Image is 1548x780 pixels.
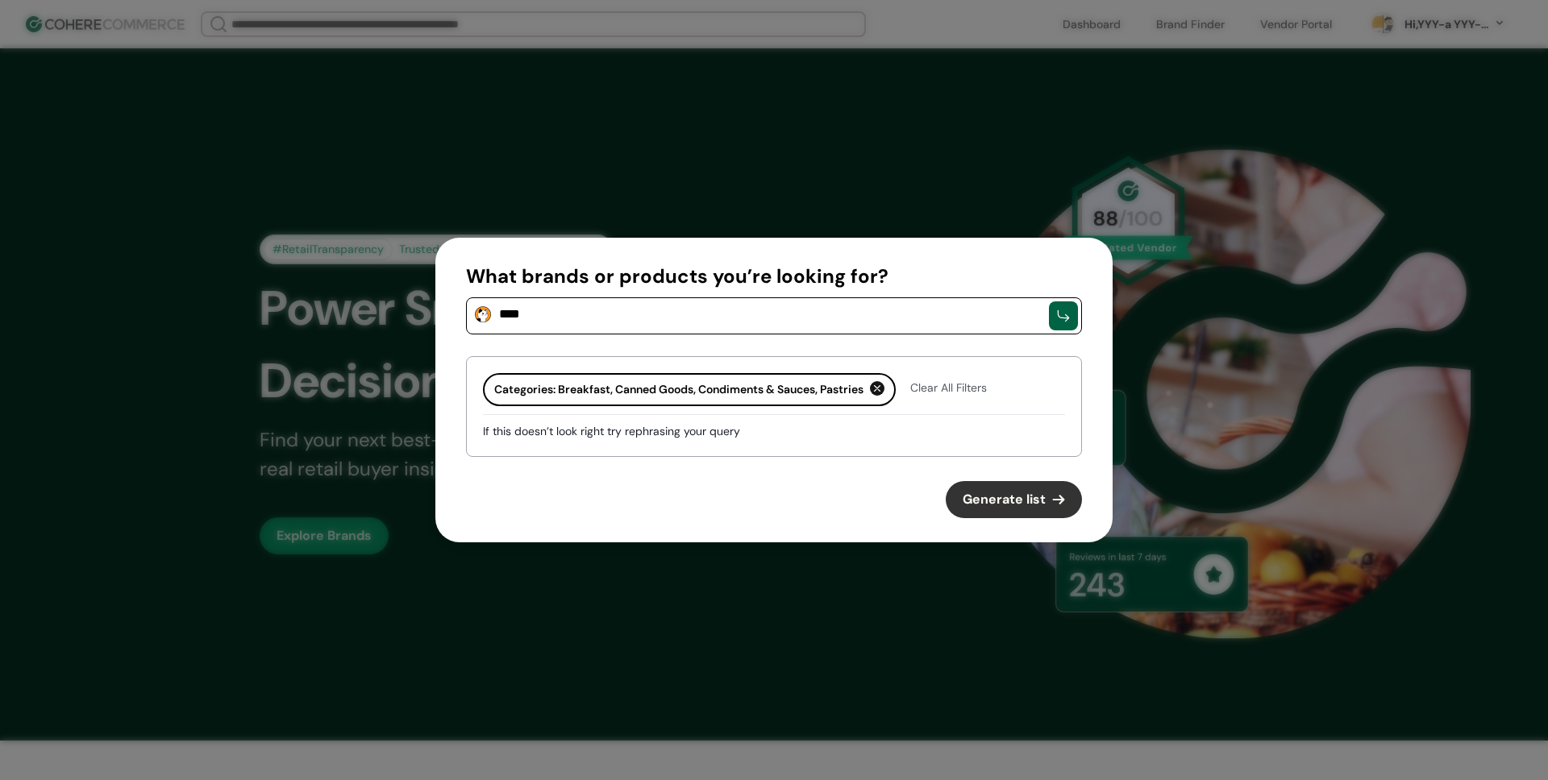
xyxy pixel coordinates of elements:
[483,423,1065,440] div: If this doesn’t look right try rephrasing your query
[466,262,1082,334] button: What brands or products you’re looking for?****
[494,381,863,398] span: Categories: Breakfast, Canned Goods, Condiments & Sauces, Pastries
[466,262,1082,291] div: What brands or products you’re looking for?
[902,373,995,402] div: Clear All Filters
[946,481,1082,518] button: Generate list
[963,490,1046,509] span: Generate list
